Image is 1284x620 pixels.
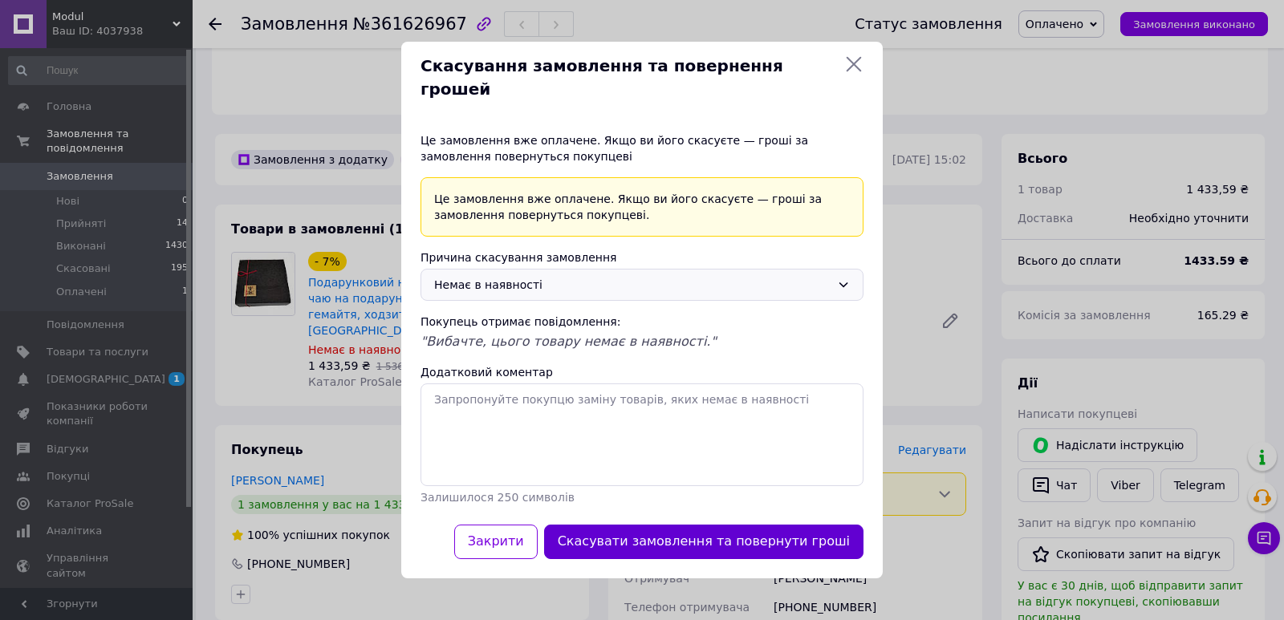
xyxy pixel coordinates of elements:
[421,491,575,504] span: Залишилося 250 символів
[421,366,553,379] label: Додатковий коментар
[421,177,863,237] div: Це замовлення вже оплачене. Якщо ви його скасуєте — гроші за замовлення повернуться покупцеві.
[544,525,863,559] button: Скасувати замовлення та повернути гроші
[454,525,538,559] button: Закрити
[421,55,838,100] span: Скасування замовлення та повернення грошей
[434,276,831,294] div: Немає в наявності
[421,249,863,265] div: Причина скасування замовлення
[421,314,863,330] div: Покупець отримає повідомлення:
[421,334,717,349] span: "Вибачте, цього товару немає в наявності."
[421,132,863,164] div: Це замовлення вже оплачене. Якщо ви його скасуєте — гроші за замовлення повернуться покупцеві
